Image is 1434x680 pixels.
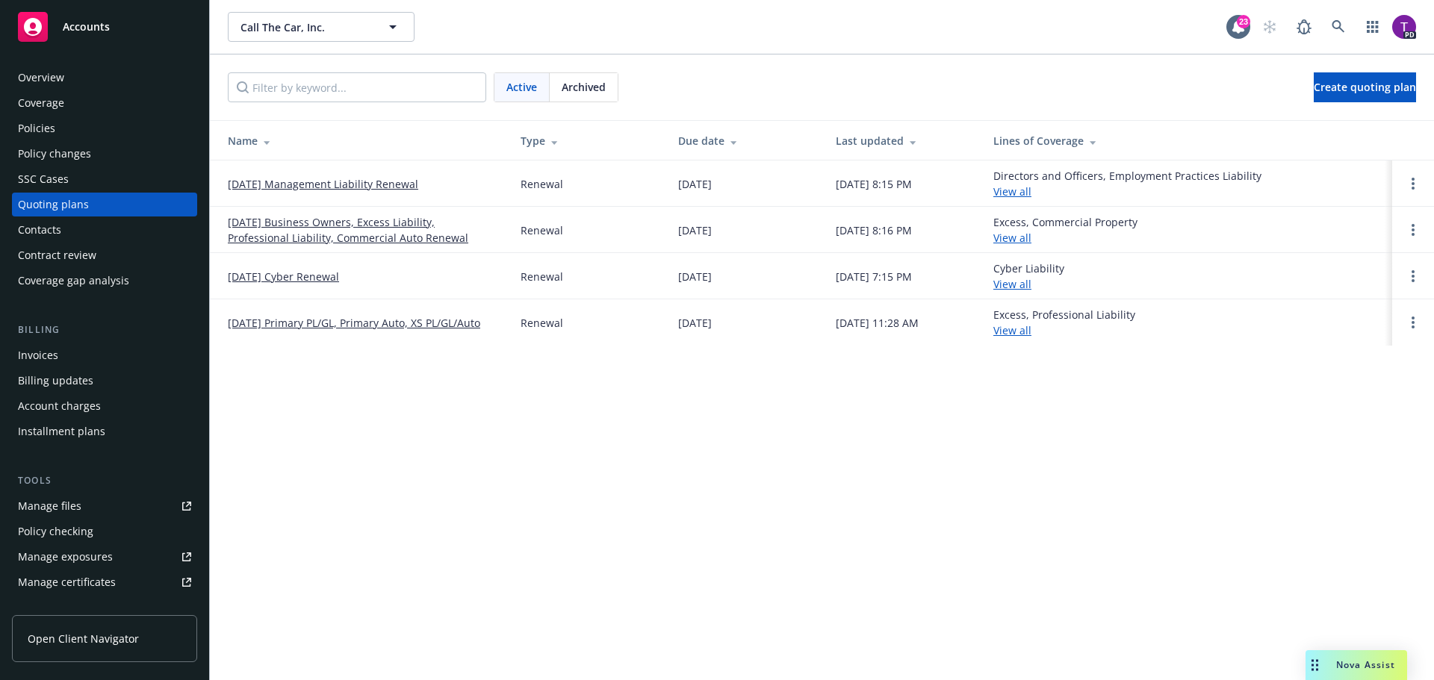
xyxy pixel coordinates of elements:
div: Tools [12,473,197,488]
a: SSC Cases [12,167,197,191]
div: Billing [12,322,197,337]
span: Nova Assist [1336,658,1395,671]
a: Policy changes [12,142,197,166]
span: Accounts [63,21,110,33]
a: Coverage [12,91,197,115]
div: Cyber Liability [993,261,1064,292]
a: Manage certificates [12,570,197,594]
input: Filter by keyword... [228,72,486,102]
img: photo [1392,15,1416,39]
a: Policy checking [12,520,197,543]
div: Renewal [521,222,563,238]
div: [DATE] 7:15 PM [836,269,912,284]
a: Accounts [12,6,197,48]
a: Create quoting plan [1314,72,1416,102]
a: Open options [1404,175,1422,193]
div: Type [521,133,654,149]
div: Policies [18,116,55,140]
div: Lines of Coverage [993,133,1380,149]
a: [DATE] Management Liability Renewal [228,176,418,192]
a: Open options [1404,314,1422,331]
a: View all [993,277,1031,291]
div: Invoices [18,343,58,367]
div: Quoting plans [18,193,89,216]
div: Coverage [18,91,64,115]
div: Renewal [521,269,563,284]
a: Switch app [1358,12,1388,42]
a: Contract review [12,243,197,267]
a: Account charges [12,394,197,418]
div: Overview [18,66,64,90]
div: Renewal [521,176,563,192]
div: Renewal [521,315,563,331]
a: Start snowing [1255,12,1285,42]
div: [DATE] [678,315,712,331]
div: Manage certificates [18,570,116,594]
div: Billing updates [18,369,93,393]
a: Open options [1404,267,1422,285]
div: Account charges [18,394,101,418]
a: Quoting plans [12,193,197,216]
a: Installment plans [12,419,197,443]
div: [DATE] 11:28 AM [836,315,919,331]
a: [DATE] Cyber Renewal [228,269,339,284]
a: Billing updates [12,369,197,393]
button: Nova Assist [1306,650,1407,680]
a: Manage exposures [12,545,197,569]
span: Open Client Navigator [28,631,139,646]
div: Due date [678,133,812,149]
a: Manage claims [12,596,197,620]
a: [DATE] Business Owners, Excess Liability, Professional Liability, Commercial Auto Renewal [228,214,497,246]
span: Create quoting plan [1314,80,1416,94]
a: Invoices [12,343,197,367]
a: View all [993,323,1031,337]
div: Contacts [18,218,61,242]
span: Archived [562,79,606,95]
a: Contacts [12,218,197,242]
div: Manage files [18,494,81,518]
div: Manage exposures [18,545,113,569]
div: Policy checking [18,520,93,543]
div: Coverage gap analysis [18,269,129,293]
a: Report a Bug [1289,12,1319,42]
div: Directors and Officers, Employment Practices Liability [993,168,1261,199]
a: View all [993,184,1031,199]
div: 23 [1237,15,1250,28]
div: [DATE] 8:15 PM [836,176,912,192]
div: [DATE] 8:16 PM [836,222,912,238]
button: Call The Car, Inc. [228,12,415,42]
a: Policies [12,116,197,140]
div: Manage claims [18,596,93,620]
div: Installment plans [18,419,105,443]
a: Overview [12,66,197,90]
div: SSC Cases [18,167,69,191]
div: [DATE] [678,176,712,192]
div: Contract review [18,243,96,267]
a: View all [993,231,1031,245]
div: Last updated [836,133,969,149]
span: Call The Car, Inc. [240,19,370,35]
a: Search [1323,12,1353,42]
a: Coverage gap analysis [12,269,197,293]
div: Policy changes [18,142,91,166]
div: [DATE] [678,222,712,238]
div: Excess, Professional Liability [993,307,1135,338]
div: Name [228,133,497,149]
span: Active [506,79,537,95]
a: [DATE] Primary PL/GL, Primary Auto, XS PL/GL/Auto [228,315,480,331]
div: Drag to move [1306,650,1324,680]
a: Open options [1404,221,1422,239]
a: Manage files [12,494,197,518]
div: Excess, Commercial Property [993,214,1137,246]
div: [DATE] [678,269,712,284]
